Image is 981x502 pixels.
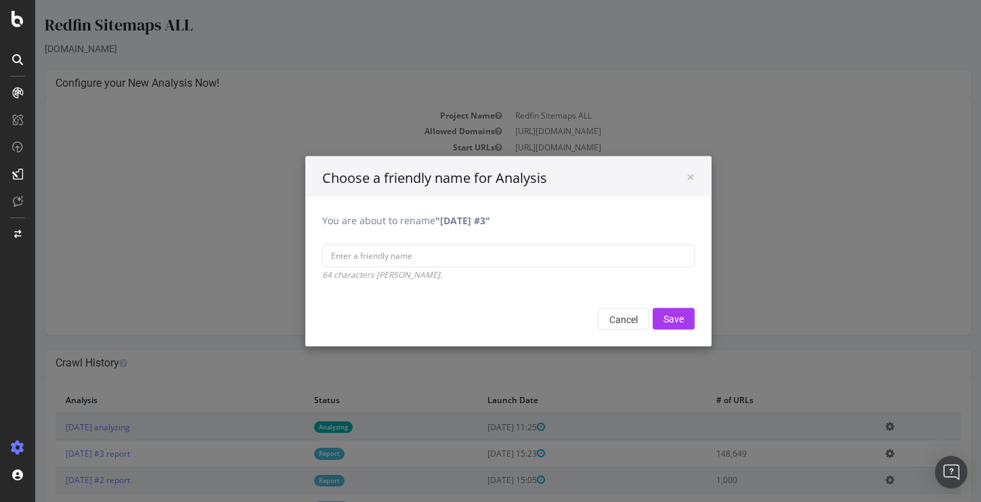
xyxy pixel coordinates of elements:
[617,308,659,329] input: Save
[400,213,455,226] b: "[DATE] #3"
[287,168,659,188] h4: Choose a friendly name for Analysis
[563,308,614,329] button: Cancel
[287,244,659,267] input: Enter a friendly name
[651,169,659,184] button: Close
[651,167,659,186] span: ×
[935,456,967,488] div: Open Intercom Messenger
[287,268,407,280] i: 64 characters [PERSON_NAME].
[287,213,455,227] label: You are about to rename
